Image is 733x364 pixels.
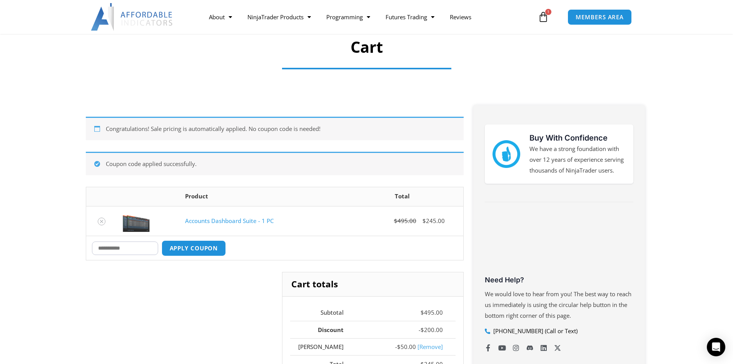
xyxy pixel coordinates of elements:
a: Futures Trading [378,8,442,26]
td: - [356,338,456,356]
a: Accounts Dashboard Suite - 1 PC [185,217,274,225]
h2: Cart totals [282,272,463,296]
img: Screenshot 2024-08-26 155710eeeee | Affordable Indicators – NinjaTrader [123,210,150,232]
h1: Cart [112,36,621,58]
span: - [419,326,421,334]
span: [PHONE_NUMBER] (Call or Text) [491,326,578,337]
iframe: Customer reviews powered by Trustpilot [485,216,633,273]
th: [PERSON_NAME] [290,338,356,356]
button: Apply coupon [162,240,226,256]
bdi: 495.00 [394,217,416,225]
th: Discount [290,321,356,338]
span: $ [397,343,401,351]
h3: Buy With Confidence [529,132,626,144]
th: Total [342,187,463,206]
img: mark thumbs good 43913 | Affordable Indicators – NinjaTrader [493,140,520,168]
th: Product [179,187,341,206]
h3: Need Help? [485,275,633,284]
a: 1 [526,6,560,28]
span: $ [422,217,426,225]
span: We would love to hear from you! The best way to reach us immediately is using the circular help b... [485,290,631,319]
a: Remove Accounts Dashboard Suite - 1 PC from cart [98,218,105,225]
span: $ [394,217,397,225]
div: Open Intercom Messenger [707,338,725,356]
th: Subtotal [290,304,356,321]
p: We have a strong foundation with over 12 years of experience serving thousands of NinjaTrader users. [529,144,626,176]
a: NinjaTrader Products [240,8,319,26]
img: LogoAI | Affordable Indicators – NinjaTrader [91,3,174,31]
span: MEMBERS AREA [576,14,624,20]
a: Programming [319,8,378,26]
nav: Menu [201,8,536,26]
a: About [201,8,240,26]
bdi: 245.00 [422,217,445,225]
div: Congratulations! Sale pricing is automatically applied. No coupon code is needed! [86,117,464,140]
span: $ [421,309,424,316]
a: MEMBERS AREA [568,9,632,25]
span: 1 [545,9,551,15]
a: Remove mike coupon [417,343,443,351]
bdi: 495.00 [421,309,443,316]
span: 50.00 [397,343,416,351]
div: Coupon code applied successfully. [86,152,464,175]
bdi: 200.00 [421,326,443,334]
a: Reviews [442,8,479,26]
span: $ [421,326,424,334]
